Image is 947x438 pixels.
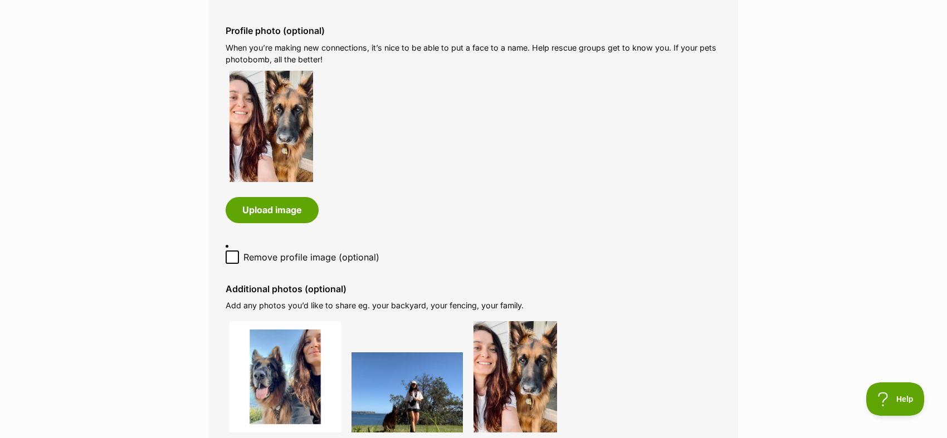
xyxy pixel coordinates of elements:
[473,321,557,432] img: pjaoe0h1votowikid5pf.jpg
[230,71,313,182] img: alesha saliba
[226,26,721,36] label: Profile photo (optional)
[866,382,925,416] iframe: Help Scout Beacon - Open
[226,284,721,294] label: Additional photos (optional)
[226,299,721,311] p: Add any photos you’d like to share eg. your backyard, your fencing, your family.
[243,250,379,264] span: Remove profile image (optional)
[352,352,463,432] img: drkxqud2ntfzw0idjaqz.jpg
[226,42,721,66] p: When you’re making new connections, it’s nice to be able to put a face to a name. Help rescue gro...
[230,321,341,432] img: jheuo3yrkbnyg6ikgrr4.jpg
[226,197,319,223] button: Upload image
